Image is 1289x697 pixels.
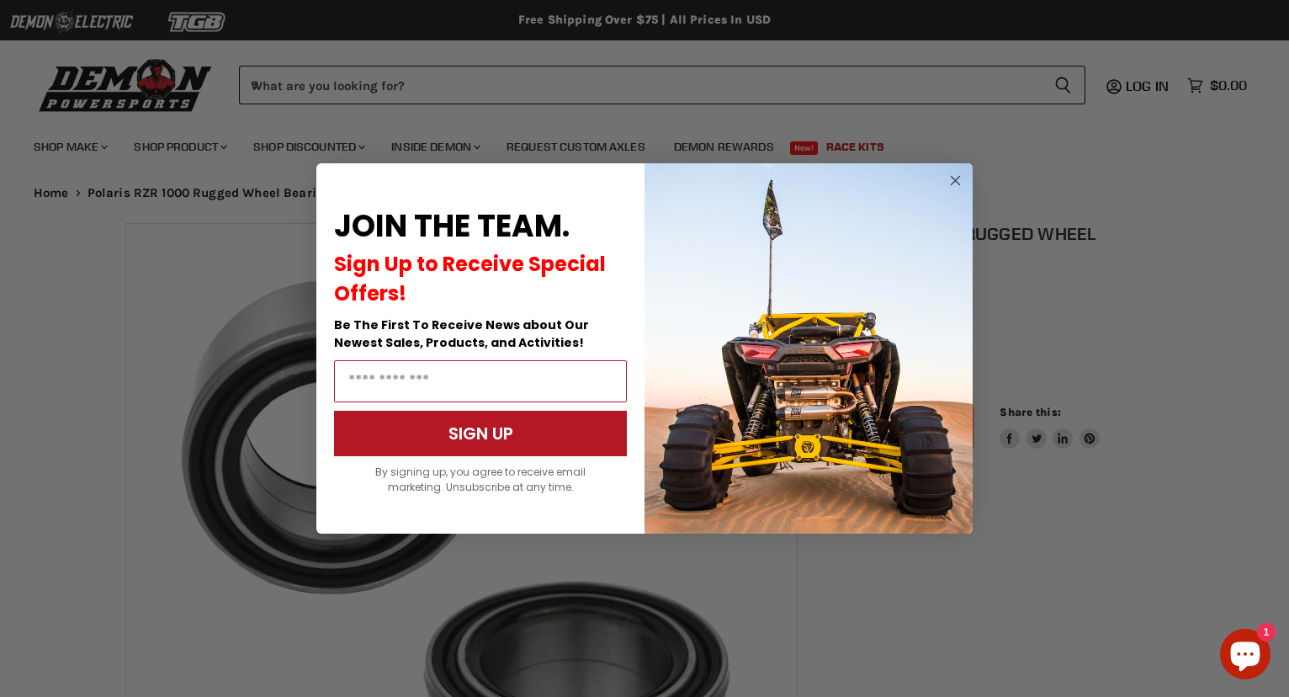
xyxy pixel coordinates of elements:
button: SIGN UP [334,411,627,456]
button: Close dialog [945,170,966,191]
inbox-online-store-chat: Shopify online store chat [1215,629,1276,684]
span: JOIN THE TEAM. [334,205,570,247]
span: Be The First To Receive News about Our Newest Sales, Products, and Activities! [334,317,589,351]
input: Email Address [334,360,627,402]
img: a9095488-b6e7-41ba-879d-588abfab540b.jpeg [644,163,973,534]
span: By signing up, you agree to receive email marketing. Unsubscribe at any time. [375,465,586,494]
span: Sign Up to Receive Special Offers! [334,250,606,307]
